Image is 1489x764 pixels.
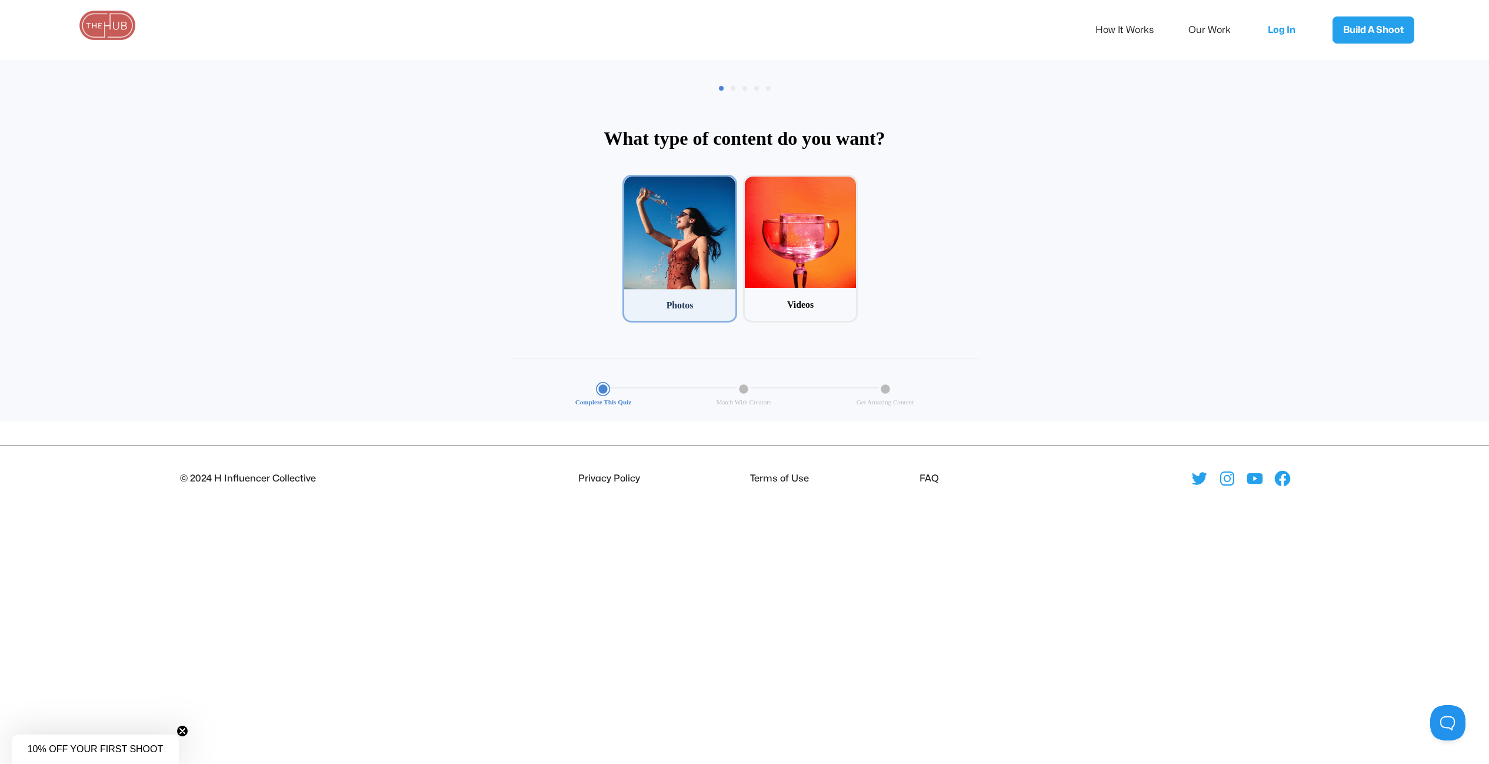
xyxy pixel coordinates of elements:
[1333,16,1414,44] a: Build A Shoot
[1095,18,1170,42] a: How It Works
[180,471,316,486] div: © 2024 H Influencer Collective
[574,471,640,486] li: Privacy Policy
[28,744,164,754] span: 10% OFF YOUR FIRST SHOOT
[1188,18,1247,42] a: Our Work
[915,471,939,486] li: FAQ
[12,735,179,764] div: 10% OFF YOUR FIRST SHOOTClose teaser
[1256,11,1315,49] a: Log In
[745,471,809,486] li: Terms of Use
[1430,705,1465,740] iframe: Toggle Customer Support
[176,725,188,737] button: Close teaser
